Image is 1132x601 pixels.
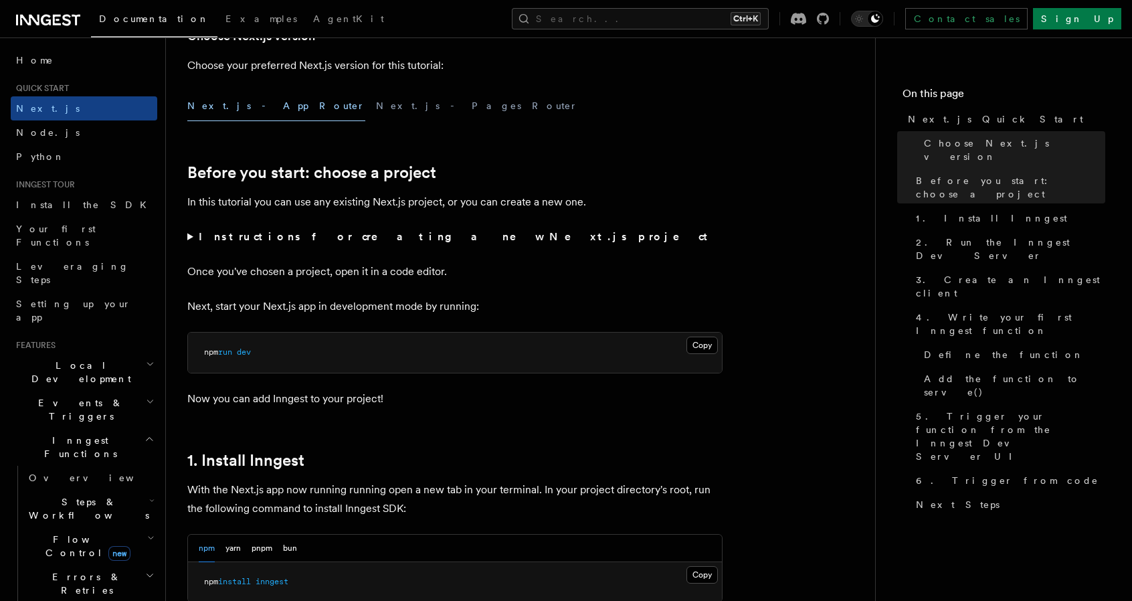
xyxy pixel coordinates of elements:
[16,54,54,67] span: Home
[851,11,883,27] button: Toggle dark mode
[99,13,209,24] span: Documentation
[11,193,157,217] a: Install the SDK
[916,211,1067,225] span: 1. Install Inngest
[187,451,304,470] a: 1. Install Inngest
[23,533,147,560] span: Flow Control
[924,372,1105,399] span: Add the function to serve()
[187,262,723,281] p: Once you've chosen a project, open it in a code editor.
[16,151,65,162] span: Python
[23,570,145,597] span: Errors & Retries
[916,474,1099,487] span: 6. Trigger from code
[108,546,130,561] span: new
[731,12,761,25] kbd: Ctrl+K
[11,48,157,72] a: Home
[218,347,232,357] span: run
[11,217,157,254] a: Your first Functions
[23,466,157,490] a: Overview
[916,498,1000,511] span: Next Steps
[16,261,129,285] span: Leveraging Steps
[217,4,305,36] a: Examples
[11,83,69,94] span: Quick start
[237,347,251,357] span: dev
[23,490,157,527] button: Steps & Workflows
[916,311,1105,337] span: 4. Write your first Inngest function
[11,96,157,120] a: Next.js
[911,493,1105,517] a: Next Steps
[916,174,1105,201] span: Before you start: choose a project
[924,137,1105,163] span: Choose Next.js version
[252,535,272,562] button: pnpm
[911,305,1105,343] a: 4. Write your first Inngest function
[11,340,56,351] span: Features
[1033,8,1121,29] a: Sign Up
[686,337,718,354] button: Copy
[911,404,1105,468] a: 5. Trigger your function from the Inngest Dev Server UI
[313,13,384,24] span: AgentKit
[16,298,131,323] span: Setting up your app
[16,224,96,248] span: Your first Functions
[911,206,1105,230] a: 1. Install Inngest
[686,566,718,584] button: Copy
[11,179,75,190] span: Inngest tour
[187,91,365,121] button: Next.js - App Router
[903,86,1105,107] h4: On this page
[11,254,157,292] a: Leveraging Steps
[905,8,1028,29] a: Contact sales
[11,292,157,329] a: Setting up your app
[11,145,157,169] a: Python
[204,347,218,357] span: npm
[187,390,723,408] p: Now you can add Inngest to your project!
[11,434,145,460] span: Inngest Functions
[908,112,1083,126] span: Next.js Quick Start
[305,4,392,36] a: AgentKit
[512,8,769,29] button: Search...Ctrl+K
[916,410,1105,463] span: 5. Trigger your function from the Inngest Dev Server UI
[29,473,167,483] span: Overview
[911,468,1105,493] a: 6. Trigger from code
[23,495,149,522] span: Steps & Workflows
[187,193,723,211] p: In this tutorial you can use any existing Next.js project, or you can create a new one.
[11,396,146,423] span: Events & Triggers
[916,273,1105,300] span: 3. Create an Inngest client
[187,163,436,182] a: Before you start: choose a project
[187,297,723,316] p: Next, start your Next.js app in development mode by running:
[16,127,80,138] span: Node.js
[23,527,157,565] button: Flow Controlnew
[199,535,215,562] button: npm
[225,13,297,24] span: Examples
[218,577,251,586] span: install
[903,107,1105,131] a: Next.js Quick Start
[283,535,297,562] button: bun
[916,236,1105,262] span: 2. Run the Inngest Dev Server
[919,131,1105,169] a: Choose Next.js version
[911,230,1105,268] a: 2. Run the Inngest Dev Server
[919,367,1105,404] a: Add the function to serve()
[911,169,1105,206] a: Before you start: choose a project
[11,391,157,428] button: Events & Triggers
[256,577,288,586] span: inngest
[204,577,218,586] span: npm
[11,120,157,145] a: Node.js
[376,91,578,121] button: Next.js - Pages Router
[91,4,217,37] a: Documentation
[16,199,155,210] span: Install the SDK
[187,481,723,518] p: With the Next.js app now running running open a new tab in your terminal. In your project directo...
[11,428,157,466] button: Inngest Functions
[11,359,146,385] span: Local Development
[187,228,723,246] summary: Instructions for creating a new Next.js project
[911,268,1105,305] a: 3. Create an Inngest client
[225,535,241,562] button: yarn
[11,353,157,391] button: Local Development
[16,103,80,114] span: Next.js
[187,56,723,75] p: Choose your preferred Next.js version for this tutorial:
[924,348,1084,361] span: Define the function
[919,343,1105,367] a: Define the function
[199,230,713,243] strong: Instructions for creating a new Next.js project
